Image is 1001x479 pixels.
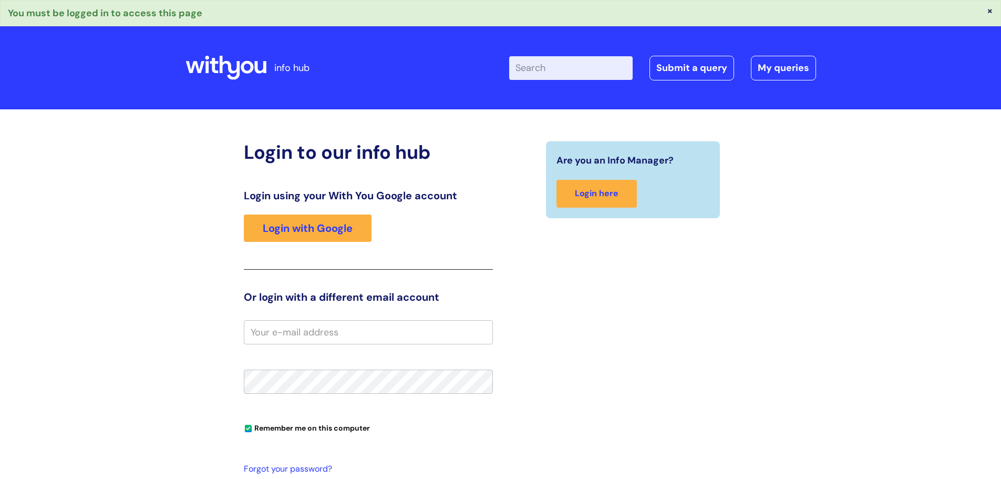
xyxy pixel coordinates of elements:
[244,291,493,303] h3: Or login with a different email account
[244,421,370,433] label: Remember me on this computer
[751,56,816,80] a: My queries
[244,462,488,477] a: Forgot your password?
[509,56,633,79] input: Search
[987,6,993,15] button: ×
[244,215,371,242] a: Login with Google
[649,56,734,80] a: Submit a query
[244,189,493,202] h3: Login using your With You Google account
[556,180,637,208] a: Login here
[244,141,493,164] h2: Login to our info hub
[556,152,674,169] span: Are you an Info Manager?
[245,425,252,432] input: Remember me on this computer
[244,320,493,344] input: Your e-mail address
[274,59,309,76] p: info hub
[244,419,493,436] div: You can uncheck this option if you're logging in from a shared device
